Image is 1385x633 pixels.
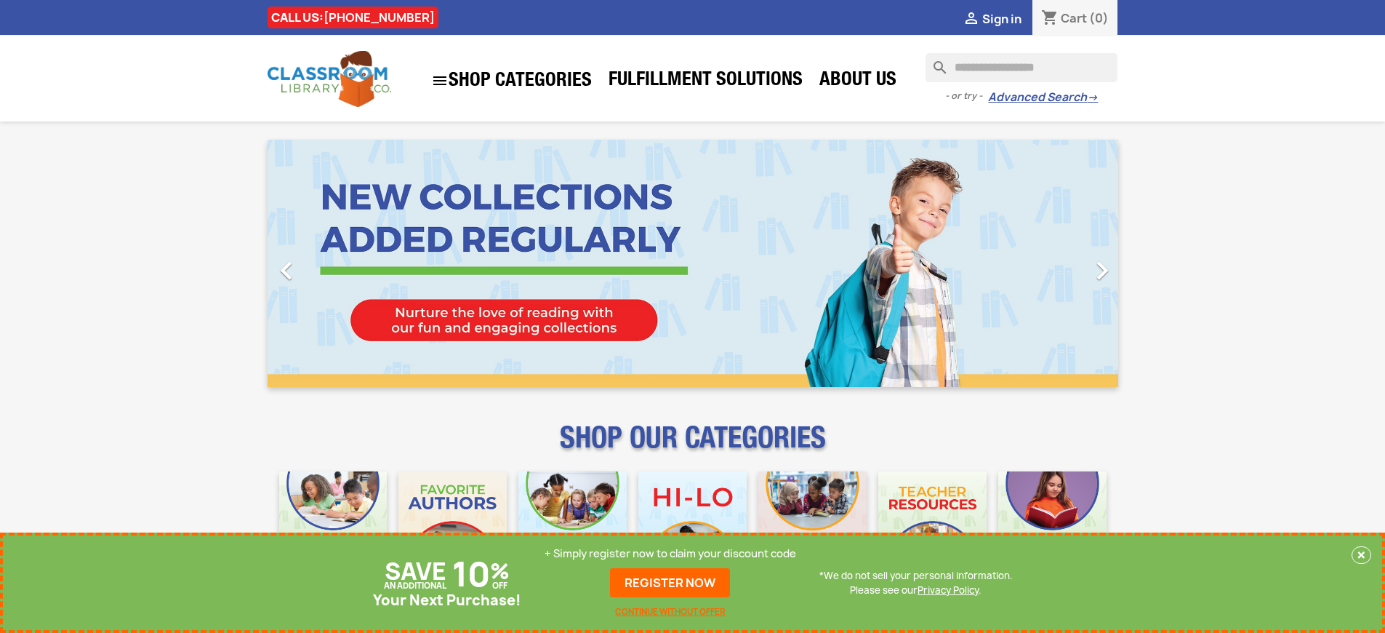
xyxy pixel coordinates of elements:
input: Search [926,53,1117,82]
ul: Carousel container [268,140,1118,387]
i: shopping_cart [1041,10,1059,28]
a:  Sign in [963,11,1021,27]
img: CLC_Phonics_And_Decodables_Mobile.jpg [518,471,627,580]
img: CLC_HiLo_Mobile.jpg [638,471,747,580]
i: search [926,53,943,71]
i:  [431,72,449,89]
img: CLC_Dyslexia_Mobile.jpg [998,471,1107,580]
img: CLC_Teacher_Resources_Mobile.jpg [878,471,987,580]
i:  [1084,252,1120,289]
a: Advanced Search→ [988,90,1098,105]
span: (0) [1089,10,1109,26]
img: Classroom Library Company [268,51,391,107]
img: CLC_Favorite_Authors_Mobile.jpg [398,471,507,580]
img: CLC_Fiction_Nonfiction_Mobile.jpg [758,471,867,580]
a: About Us [812,67,904,96]
i:  [963,11,980,28]
div: CALL US: [268,7,438,28]
span: Cart [1061,10,1087,26]
p: SHOP OUR CATEGORIES [268,434,1118,460]
a: [PHONE_NUMBER] [324,9,435,25]
a: SHOP CATEGORIES [424,65,599,97]
a: Previous [268,140,396,387]
a: Next [990,140,1118,387]
img: CLC_Bulk_Mobile.jpg [279,471,388,580]
i:  [268,252,305,289]
span: - or try - [945,89,988,103]
a: Fulfillment Solutions [601,67,810,96]
span: → [1087,90,1098,105]
span: Sign in [982,11,1021,27]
